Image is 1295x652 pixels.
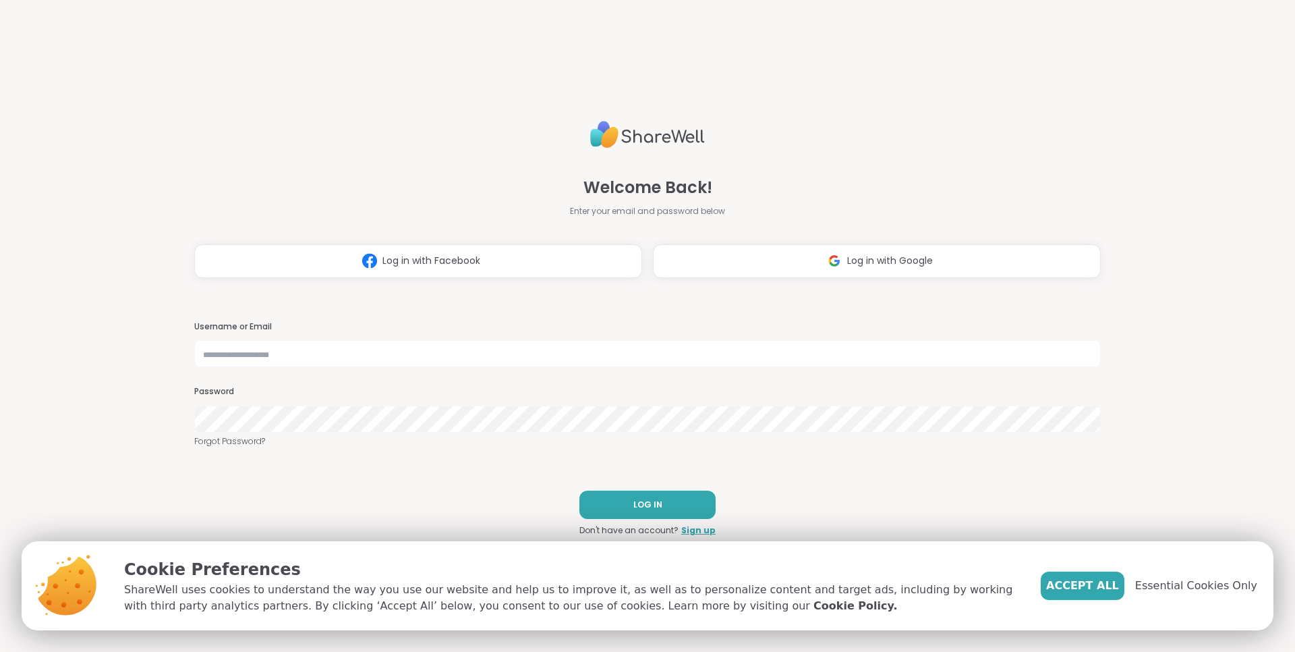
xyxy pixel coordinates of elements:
[570,205,725,217] span: Enter your email and password below
[590,115,705,154] img: ShareWell Logo
[653,244,1101,278] button: Log in with Google
[813,598,897,614] a: Cookie Policy.
[124,558,1019,582] p: Cookie Preferences
[194,386,1101,398] h3: Password
[579,491,716,519] button: LOG IN
[1046,578,1119,594] span: Accept All
[194,321,1101,333] h3: Username or Email
[847,254,933,268] span: Log in with Google
[194,244,642,278] button: Log in with Facebook
[822,248,847,273] img: ShareWell Logomark
[382,254,480,268] span: Log in with Facebook
[579,524,679,537] span: Don't have an account?
[124,582,1019,614] p: ShareWell uses cookies to understand the way you use our website and help us to improve it, as we...
[194,435,1101,447] a: Forgot Password?
[1135,578,1257,594] span: Essential Cookies Only
[1041,572,1124,600] button: Accept All
[357,248,382,273] img: ShareWell Logomark
[633,499,662,511] span: LOG IN
[583,175,712,200] span: Welcome Back!
[681,524,716,537] a: Sign up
